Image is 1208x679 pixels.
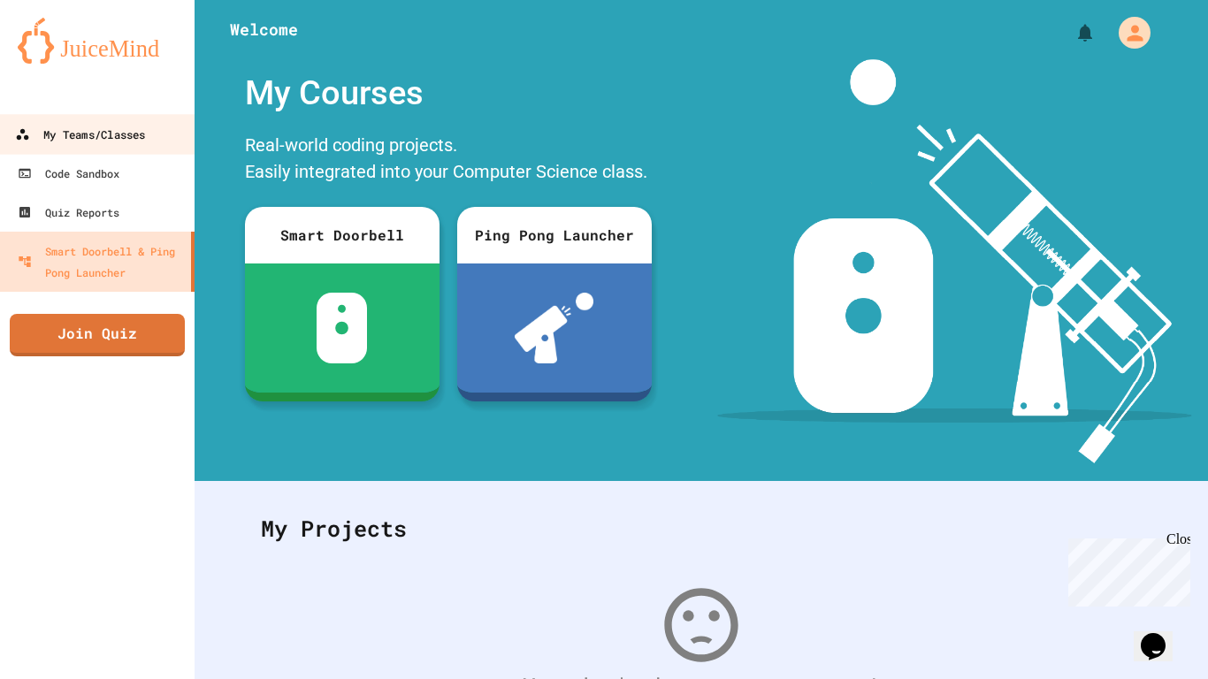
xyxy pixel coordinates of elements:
[18,163,119,184] div: Code Sandbox
[7,7,122,112] div: Chat with us now!Close
[1042,18,1100,48] div: My Notifications
[15,124,145,146] div: My Teams/Classes
[515,293,593,363] img: ppl-with-ball.png
[317,293,367,363] img: sdb-white.svg
[18,240,184,283] div: Smart Doorbell & Ping Pong Launcher
[1100,12,1155,53] div: My Account
[18,202,119,223] div: Quiz Reports
[18,18,177,64] img: logo-orange.svg
[457,207,652,263] div: Ping Pong Launcher
[236,127,661,194] div: Real-world coding projects. Easily integrated into your Computer Science class.
[243,494,1159,563] div: My Projects
[717,59,1191,463] img: banner-image-my-projects.png
[245,207,440,263] div: Smart Doorbell
[1061,531,1190,607] iframe: chat widget
[1134,608,1190,661] iframe: chat widget
[10,314,185,356] a: Join Quiz
[236,59,661,127] div: My Courses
